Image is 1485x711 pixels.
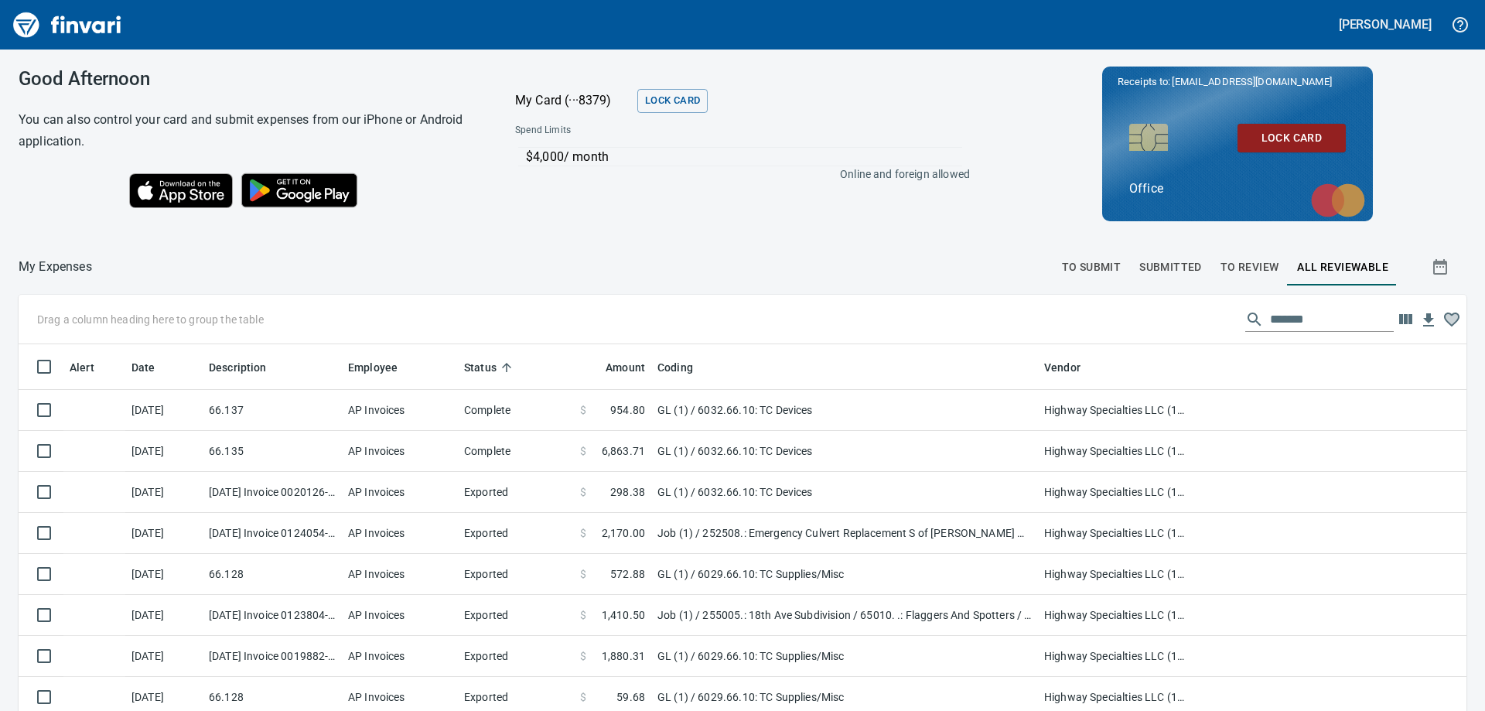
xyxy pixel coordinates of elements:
span: Amount [585,358,645,377]
span: To Review [1220,258,1279,277]
td: [DATE] Invoice 0123804-IN from Highway Specialties LLC (1-10458) [203,595,342,636]
td: Highway Specialties LLC (1-10458) [1038,513,1193,554]
p: My Card (···8379) [515,91,631,110]
td: [DATE] [125,513,203,554]
span: 59.68 [616,689,645,705]
span: 1,410.50 [602,607,645,623]
td: AP Invoices [342,431,458,472]
span: Employee [348,358,418,377]
span: Vendor [1044,358,1101,377]
span: $ [580,484,586,500]
span: $ [580,648,586,664]
span: $ [580,443,586,459]
span: Alert [70,358,114,377]
img: Finvari [9,6,125,43]
span: $ [580,607,586,623]
p: $4,000 / month [526,148,962,166]
td: Job (1) / 255005.: 18th Ave Subdivision / 65010. .: Flaggers And Spotters / 5: Other [651,595,1038,636]
span: Amount [606,358,645,377]
td: 66.128 [203,554,342,595]
p: My Expenses [19,258,92,276]
td: [DATE] [125,636,203,677]
span: 298.38 [610,484,645,500]
td: Exported [458,472,574,513]
td: Highway Specialties LLC (1-10458) [1038,390,1193,431]
button: Lock Card [1237,124,1346,152]
td: Complete [458,390,574,431]
button: Choose columns to display [1394,308,1417,331]
span: All Reviewable [1297,258,1388,277]
span: Date [131,358,176,377]
button: Download table [1417,309,1440,332]
span: Alert [70,358,94,377]
span: [EMAIL_ADDRESS][DOMAIN_NAME] [1170,74,1333,89]
span: Description [209,358,287,377]
td: Highway Specialties LLC (1-10458) [1038,595,1193,636]
span: Lock Card [1250,128,1333,148]
td: Exported [458,636,574,677]
span: Vendor [1044,358,1080,377]
td: Highway Specialties LLC (1-10458) [1038,472,1193,513]
span: To Submit [1062,258,1121,277]
td: Complete [458,431,574,472]
td: [DATE] [125,554,203,595]
td: 66.137 [203,390,342,431]
button: Column choices favorited. Click to reset to default [1440,308,1463,331]
td: [DATE] Invoice 0019882-IN from Highway Specialties LLC (1-10458) [203,636,342,677]
td: [DATE] [125,390,203,431]
h3: Good Afternoon [19,68,476,90]
span: Description [209,358,267,377]
span: 6,863.71 [602,443,645,459]
td: Exported [458,595,574,636]
span: Date [131,358,155,377]
td: Exported [458,513,574,554]
td: AP Invoices [342,636,458,677]
td: Exported [458,554,574,595]
img: Download on the App Store [129,173,233,208]
span: 954.80 [610,402,645,418]
span: Status [464,358,497,377]
span: Spend Limits [515,123,769,138]
img: Get it on Google Play [233,165,366,216]
td: Highway Specialties LLC (1-10458) [1038,431,1193,472]
h5: [PERSON_NAME] [1339,16,1432,32]
span: 1,880.31 [602,648,645,664]
td: GL (1) / 6032.66.10: TC Devices [651,472,1038,513]
td: AP Invoices [342,390,458,431]
td: [DATE] [125,595,203,636]
p: Office [1129,179,1346,198]
button: [PERSON_NAME] [1335,12,1435,36]
span: $ [580,525,586,541]
span: $ [580,689,586,705]
td: GL (1) / 6032.66.10: TC Devices [651,390,1038,431]
td: GL (1) / 6029.66.10: TC Supplies/Misc [651,636,1038,677]
td: [DATE] Invoice 0124054-IN from Highway Specialties LLC (1-10458) [203,513,342,554]
td: Job (1) / 252508.: Emergency Culvert Replacement S of [PERSON_NAME] Hts RD / 14. . 03: Traffic Co... [651,513,1038,554]
td: GL (1) / 6029.66.10: TC Supplies/Misc [651,554,1038,595]
td: [DATE] [125,431,203,472]
p: Receipts to: [1118,74,1357,90]
span: Employee [348,358,398,377]
td: [DATE] [125,472,203,513]
img: mastercard.svg [1303,176,1373,225]
td: Highway Specialties LLC (1-10458) [1038,636,1193,677]
td: [DATE] Invoice 0020126-IN from Highway Specialties LLC (1-10458) [203,472,342,513]
td: AP Invoices [342,472,458,513]
span: 572.88 [610,566,645,582]
nav: breadcrumb [19,258,92,276]
td: AP Invoices [342,554,458,595]
p: Drag a column heading here to group the table [37,312,264,327]
td: AP Invoices [342,513,458,554]
span: Coding [657,358,713,377]
td: GL (1) / 6032.66.10: TC Devices [651,431,1038,472]
span: 2,170.00 [602,525,645,541]
td: 66.135 [203,431,342,472]
span: Status [464,358,517,377]
span: Coding [657,358,693,377]
h6: You can also control your card and submit expenses from our iPhone or Android application. [19,109,476,152]
span: Lock Card [645,92,700,110]
span: $ [580,566,586,582]
span: $ [580,402,586,418]
button: Lock Card [637,89,708,113]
